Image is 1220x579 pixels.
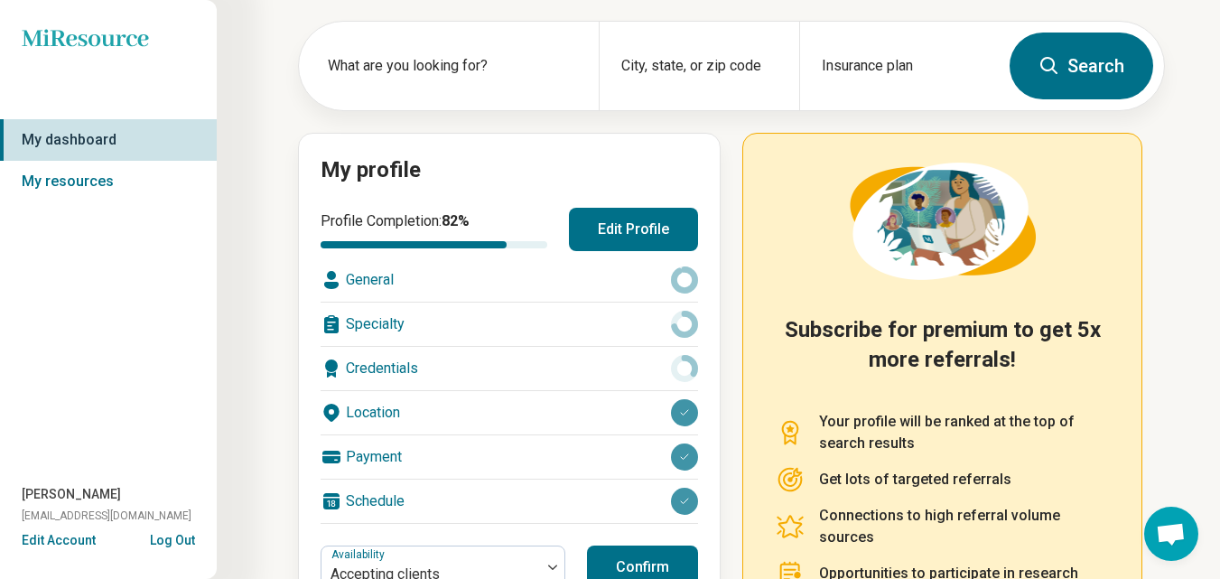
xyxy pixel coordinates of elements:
[1144,507,1198,561] div: Open chat
[321,391,698,434] div: Location
[22,531,96,550] button: Edit Account
[819,411,1109,454] p: Your profile will be ranked at the top of search results
[321,480,698,523] div: Schedule
[321,347,698,390] div: Credentials
[819,505,1109,548] p: Connections to high referral volume sources
[321,155,698,186] h2: My profile
[22,508,191,524] span: [EMAIL_ADDRESS][DOMAIN_NAME]
[321,258,698,302] div: General
[819,469,1011,490] p: Get lots of targeted referrals
[331,548,388,561] label: Availability
[150,531,195,546] button: Log Out
[1010,33,1153,99] button: Search
[321,435,698,479] div: Payment
[321,303,698,346] div: Specialty
[22,485,121,504] span: [PERSON_NAME]
[776,315,1109,389] h2: Subscribe for premium to get 5x more referrals!
[328,55,577,77] label: What are you looking for?
[442,212,470,229] span: 82 %
[321,210,547,248] div: Profile Completion:
[569,208,698,251] button: Edit Profile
